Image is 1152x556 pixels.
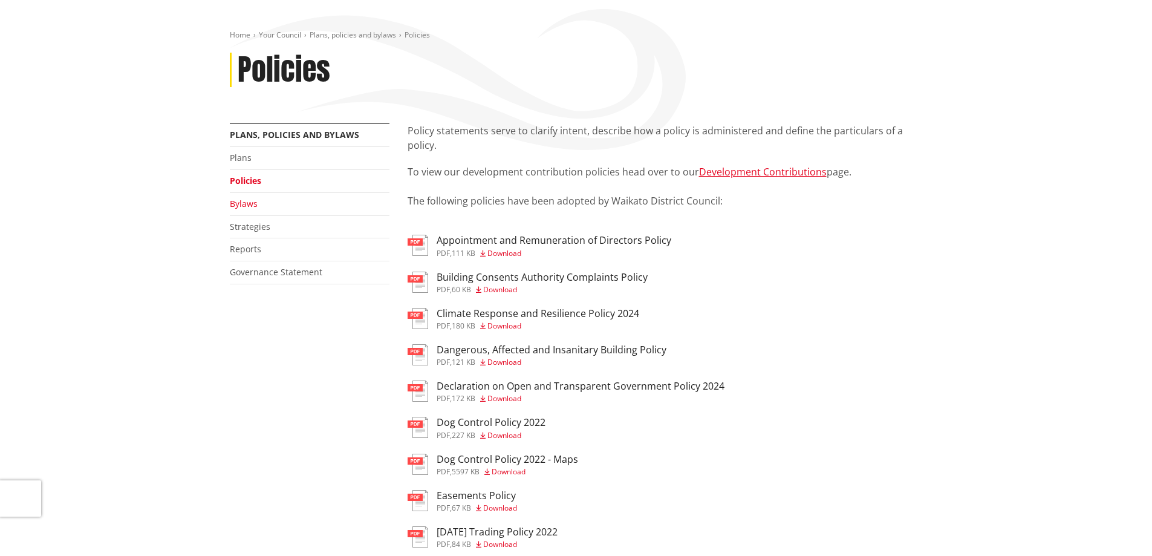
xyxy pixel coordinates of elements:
[1096,505,1140,549] iframe: Messenger Launcher
[408,308,428,329] img: document-pdf.svg
[437,466,450,477] span: pdf
[452,393,475,404] span: 172 KB
[437,321,450,331] span: pdf
[408,381,428,402] img: document-pdf.svg
[452,284,471,295] span: 60 KB
[230,198,258,209] a: Bylaws
[487,393,521,404] span: Download
[437,284,450,295] span: pdf
[408,417,545,439] a: Dog Control Policy 2022 pdf,227 KB Download
[487,321,521,331] span: Download
[408,123,923,152] p: Policy statements serve to clarify intent, describe how a policy is administered and define the p...
[437,322,639,330] div: ,
[259,30,301,40] a: Your Council
[437,417,545,428] h3: Dog Control Policy 2022
[405,30,430,40] span: Policies
[437,250,671,257] div: ,
[437,541,558,548] div: ,
[408,490,428,511] img: document-pdf.svg
[452,466,480,477] span: 5597 KB
[408,344,428,365] img: document-pdf.svg
[437,393,450,404] span: pdf
[699,165,827,178] a: Development Contributions
[230,129,359,140] a: Plans, policies and bylaws
[408,526,428,548] img: document-pdf.svg
[487,357,521,367] span: Download
[437,235,671,246] h3: Appointment and Remuneration of Directors Policy
[452,248,475,258] span: 111 KB
[437,381,724,392] h3: Declaration on Open and Transparent Government Policy 2024
[437,272,648,283] h3: Building Consents Authority Complaints Policy
[452,503,471,513] span: 67 KB
[230,243,261,255] a: Reports
[492,466,526,477] span: Download
[437,359,666,366] div: ,
[437,503,450,513] span: pdf
[230,221,270,232] a: Strategies
[408,381,724,402] a: Declaration on Open and Transparent Government Policy 2024 pdf,172 KB Download
[408,235,671,257] a: Appointment and Remuneration of Directors Policy pdf,111 KB Download
[408,454,428,475] img: document-pdf.svg
[230,30,250,40] a: Home
[437,430,450,440] span: pdf
[487,430,521,440] span: Download
[437,432,545,439] div: ,
[487,248,521,258] span: Download
[437,344,666,356] h3: Dangerous, Affected and Insanitary Building Policy
[483,284,517,295] span: Download
[452,430,475,440] span: 227 KB
[408,272,648,293] a: Building Consents Authority Complaints Policy pdf,60 KB Download
[437,248,450,258] span: pdf
[437,539,450,549] span: pdf
[238,53,330,88] h1: Policies
[483,539,517,549] span: Download
[452,321,475,331] span: 180 KB
[437,308,639,319] h3: Climate Response and Resilience Policy 2024
[408,490,517,512] a: Easements Policy pdf,67 KB Download
[437,357,450,367] span: pdf
[230,266,322,278] a: Governance Statement
[310,30,396,40] a: Plans, policies and bylaws
[437,286,648,293] div: ,
[408,454,578,476] a: Dog Control Policy 2022 - Maps pdf,5597 KB Download
[437,526,558,538] h3: [DATE] Trading Policy 2022
[408,235,428,256] img: document-pdf.svg
[483,503,517,513] span: Download
[437,395,724,402] div: ,
[452,539,471,549] span: 84 KB
[437,490,517,502] h3: Easements Policy
[408,272,428,293] img: document-pdf.svg
[230,175,261,186] a: Policies
[437,454,578,465] h3: Dog Control Policy 2022 - Maps
[408,417,428,438] img: document-pdf.svg
[230,30,923,41] nav: breadcrumb
[437,468,578,476] div: ,
[452,357,475,367] span: 121 KB
[408,165,923,223] p: To view our development contribution policies head over to our page. The following policies have ...
[437,505,517,512] div: ,
[408,344,666,366] a: Dangerous, Affected and Insanitary Building Policy pdf,121 KB Download
[408,308,639,330] a: Climate Response and Resilience Policy 2024 pdf,180 KB Download
[408,526,558,548] a: [DATE] Trading Policy 2022 pdf,84 KB Download
[230,152,252,163] a: Plans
